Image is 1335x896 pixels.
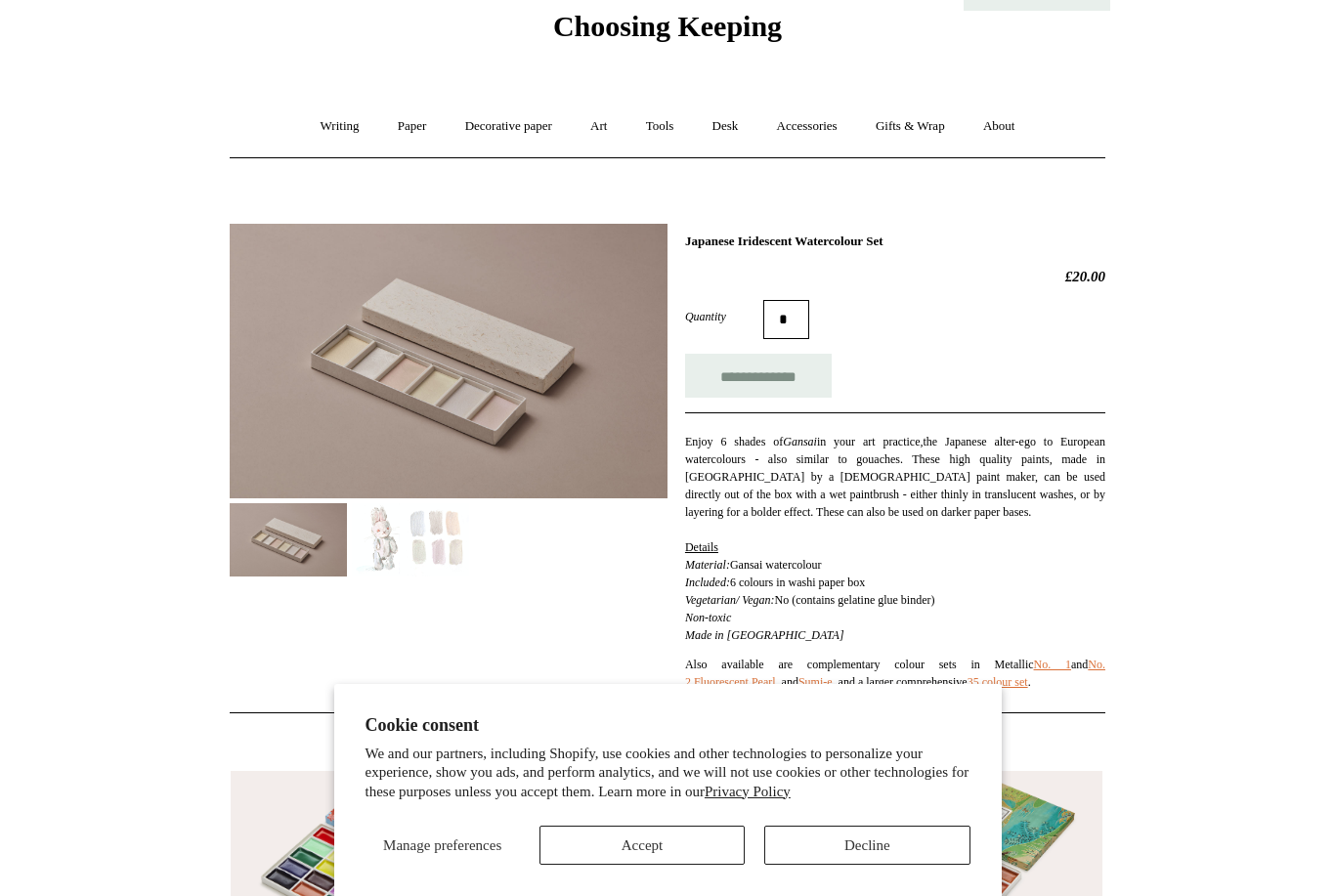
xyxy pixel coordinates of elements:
h4: Related Products [179,733,1156,748]
a: Decorative paper [448,101,570,152]
a: Sumi-e [798,675,833,689]
a: Choosing Keeping [553,25,782,39]
p: We and our partners, including Shopify, use cookies and other technologies to personalize your ex... [366,745,970,802]
a: Fluorescent [694,675,749,689]
h2: £20.00 [685,268,1105,285]
a: No. 1 [1034,658,1071,671]
em: Vegetarian/ Vegan: [685,593,775,607]
a: About [966,101,1033,152]
a: Pearl [752,675,776,689]
a: Desk [695,101,756,152]
a: Privacy Policy [705,784,791,799]
a: Writing [303,101,377,152]
a: Art [573,101,624,152]
p: Also available are complementary colour sets in Metallic and , , , and , and a larger comprehensi... [685,656,1105,691]
em: Gansai [783,435,817,448]
h2: Cookie consent [366,715,970,736]
h1: Japanese Iridescent Watercolour Set [685,234,1105,249]
a: Tools [628,101,692,152]
a: 35 colour set [968,675,1028,689]
em: , [920,435,923,448]
button: Accept [539,826,745,865]
img: Japanese Iridescent Watercolour Set [352,503,469,576]
a: Gifts & Wrap [858,101,963,152]
a: Accessories [759,101,855,152]
em: Included: [685,576,730,589]
em: Non-toxic Made in [GEOGRAPHIC_DATA] [685,611,844,642]
label: Quantity [685,308,763,325]
span: Details [685,540,718,554]
button: Decline [764,826,969,865]
button: Manage preferences [366,826,520,865]
span: in your art practice [817,435,921,448]
span: Choosing Keeping [553,10,782,42]
em: Material: [685,558,730,572]
img: Japanese Iridescent Watercolour Set [230,224,667,498]
span: Manage preferences [383,837,501,853]
img: Japanese Iridescent Watercolour Set [230,503,347,576]
span: Enjoy 6 shades of [685,435,783,448]
a: Paper [380,101,445,152]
